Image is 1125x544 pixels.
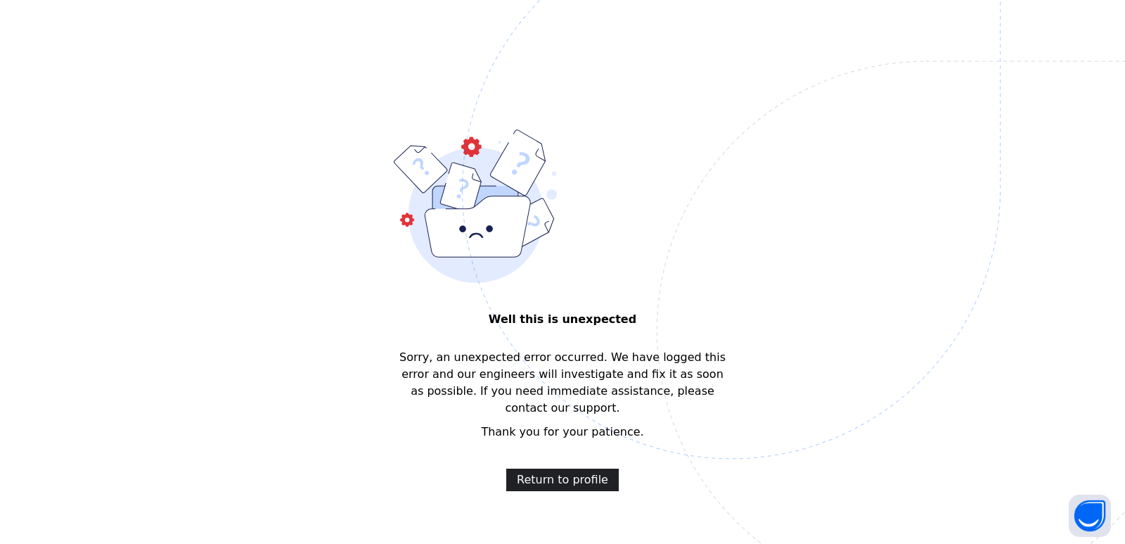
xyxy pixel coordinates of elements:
span: Well this is unexpected [394,311,731,328]
span: Return to profile [517,472,608,488]
img: error-bound.9d27ae2af7d8ffd69f21ced9f822e0fd.svg [394,129,557,283]
span: Sorry, an unexpected error occurred. We have logged this error and our engineers will investigate... [394,349,731,417]
button: Open asap [1069,495,1111,537]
